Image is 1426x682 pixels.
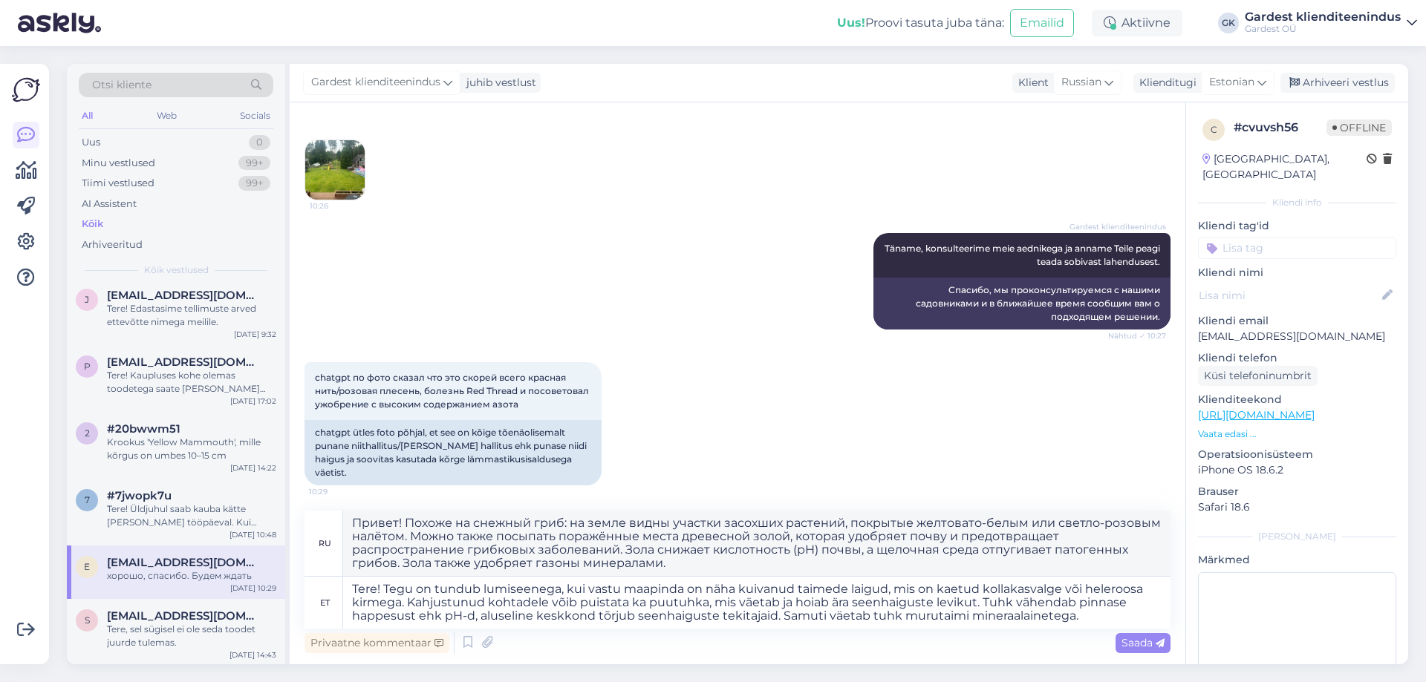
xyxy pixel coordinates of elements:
[82,176,154,191] div: Tiimi vestlused
[1198,484,1396,499] p: Brauser
[82,197,137,212] div: AI Assistent
[1108,330,1166,341] span: Nähtud ✓ 10:27
[1211,124,1217,135] span: c
[107,289,261,302] span: jaaguphinn@gmail.com
[107,502,276,529] div: Tere! Üldjuhul saab kauba kätte [PERSON_NAME] tööpäeval. Kui tellisite kauba nädalavahetusel, sii...
[82,217,103,232] div: Kõik
[1234,119,1326,137] div: # cvuvsh56
[1012,75,1049,91] div: Klient
[1218,13,1239,33] div: GK
[92,77,152,93] span: Otsi kliente
[85,294,89,305] span: j
[84,361,91,372] span: p
[107,436,276,462] div: Krookus 'Yellow Mammouth', mille kõrgus on umbes 10–15 cm
[1245,11,1401,23] div: Gardest klienditeenindus
[1209,74,1254,91] span: Estonian
[234,329,276,340] div: [DATE] 9:32
[1198,196,1396,209] div: Kliendi info
[1092,10,1182,36] div: Aktiivne
[107,623,276,649] div: Tere, sel sügisel ei ole seda toodet juurde tulemas.
[238,176,270,191] div: 99+
[1198,237,1396,259] input: Lisa tag
[315,372,591,410] span: chatgpt по фото сказал что это скорей всего красная нить/розовая плесень, болезнь Red Thread и по...
[1198,366,1318,386] div: Küsi telefoninumbrit
[873,278,1171,329] div: Спасибо, мы проконсультируемся с нашими садовниками и в ближайшее время сообщим вам о подходящем ...
[1198,329,1396,344] p: [EMAIL_ADDRESS][DOMAIN_NAME]
[1198,462,1396,478] p: iPhone OS 18.6.2
[79,106,96,125] div: All
[1199,287,1379,304] input: Lisa nimi
[249,135,270,150] div: 0
[1198,392,1396,407] p: Klienditeekond
[230,462,276,473] div: [DATE] 14:22
[1245,11,1417,35] a: Gardest klienditeenindusGardest OÜ
[85,494,90,505] span: 7
[238,156,270,171] div: 99+
[343,511,1171,576] textarea: Привет! Похоже на снежный гриб: на земле видны участки засохших растений, покрытые желтовато-белы...
[84,561,90,572] span: e
[1198,218,1396,234] p: Kliendi tag'id
[144,263,209,277] span: Kõik vestlused
[230,396,276,407] div: [DATE] 17:02
[1010,9,1074,37] button: Emailid
[107,422,180,436] span: #20bwwm51
[1245,23,1401,35] div: Gardest OÜ
[1121,636,1165,649] span: Saada
[309,486,365,497] span: 10:29
[460,75,536,91] div: juhib vestlust
[1069,221,1166,232] span: Gardest klienditeenindus
[12,76,40,104] img: Askly Logo
[1198,313,1396,329] p: Kliendi email
[1198,499,1396,515] p: Safari 18.6
[1198,350,1396,366] p: Kliendi telefon
[229,529,276,540] div: [DATE] 10:48
[320,590,330,615] div: et
[107,569,276,583] div: хорошо, спасибо. Будем ждать
[107,609,261,623] span: silja.maasing@pjk.ee
[107,489,172,502] span: #7jwopk7u
[82,237,143,252] div: Arhiveeritud
[319,531,331,556] div: ru
[311,74,440,91] span: Gardest klienditeenindus
[229,649,276,660] div: [DATE] 14:43
[1280,73,1395,93] div: Arhiveeri vestlus
[85,427,90,439] span: 2
[154,106,180,125] div: Web
[1198,447,1396,462] p: Operatsioonisüsteem
[230,583,276,594] div: [DATE] 10:29
[1198,427,1396,441] p: Vaata edasi ...
[1061,74,1101,91] span: Russian
[107,355,261,369] span: pparmson@gmail.com
[1202,151,1367,183] div: [GEOGRAPHIC_DATA], [GEOGRAPHIC_DATA]
[837,14,1004,32] div: Proovi tasuta juba täna:
[82,156,155,171] div: Minu vestlused
[107,556,261,569] span: edgar94@bk.ru
[107,369,276,396] div: Tere! Kaupluses kohe olemas toodetega saate [PERSON_NAME] päeval või järgmisel päeval kauba juba ...
[885,243,1162,267] span: Täname, konsulteerime meie aednikega ja anname Teile peagi teada sobivast lahendusest.
[1326,119,1392,136] span: Offline
[1198,552,1396,568] p: Märkmed
[305,420,602,485] div: chatgpt ütles foto põhjal, et see on kõige tõenäolisemalt punane niithallitus/[PERSON_NAME] halli...
[343,577,1171,629] textarea: Tere! Tegu on tundub lumiseenega, kui vastu maapinda on näha kuivanud taimede laigud, mis on kaet...
[310,200,365,212] span: 10:26
[82,135,100,150] div: Uus
[1133,75,1197,91] div: Klienditugi
[837,16,865,30] b: Uus!
[107,302,276,329] div: Tere! Edastasime tellimuste arved ettevõtte nimega meilile.
[1198,408,1315,422] a: [URL][DOMAIN_NAME]
[1198,265,1396,281] p: Kliendi nimi
[305,633,449,653] div: Privaatne kommentaar
[237,106,273,125] div: Socials
[85,614,90,626] span: s
[1198,530,1396,543] div: [PERSON_NAME]
[305,140,365,200] img: Attachment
